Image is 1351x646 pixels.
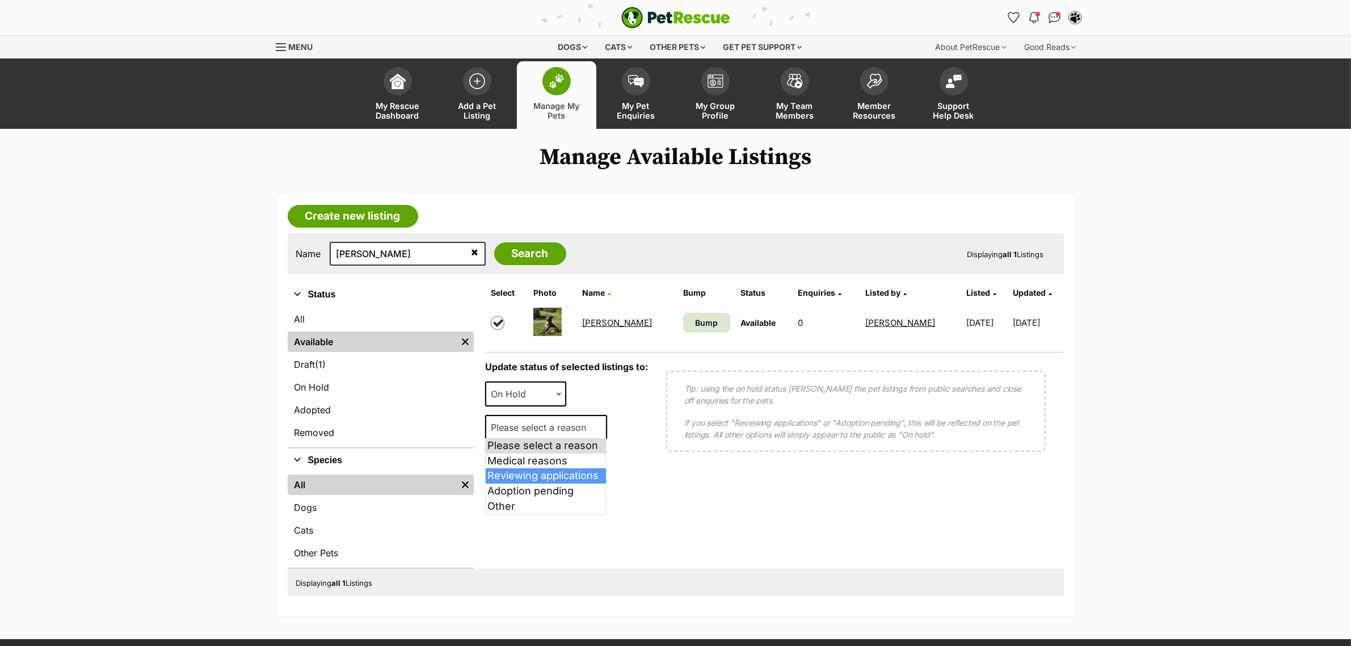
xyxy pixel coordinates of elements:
[457,475,474,495] a: Remove filter
[914,61,994,129] a: Support Help Desk
[679,284,735,302] th: Bump
[793,303,860,342] td: 0
[866,288,901,297] span: Listed by
[967,288,997,297] a: Listed
[296,578,373,588] span: Displaying Listings
[1005,9,1084,27] ul: Account quick links
[1013,288,1046,297] span: Updated
[715,36,810,58] div: Get pet support
[928,36,1015,58] div: About PetRescue
[288,332,457,352] a: Available
[288,453,474,468] button: Species
[437,61,517,129] a: Add a Pet Listing
[835,61,914,129] a: Member Resources
[486,438,606,454] li: Please select a reason
[798,288,841,297] a: Enquiries
[621,7,730,28] img: logo-e224e6f780fb5917bec1dbf3a21bbac754714ae5b6737aabdf751b685950b380.svg
[289,42,313,52] span: Menu
[494,242,566,265] input: Search
[486,420,597,435] span: Please select a reason
[1013,288,1052,297] a: Updated
[485,415,607,440] span: Please select a reason
[288,309,474,329] a: All
[708,74,723,88] img: group-profile-icon-3fa3cf56718a62981997c0bc7e787c4b2cf8bcc04b72c1350f741eb67cf2f40e.svg
[1003,250,1017,259] strong: all 1
[1029,12,1038,23] img: notifications-46538b983faf8c2785f20acdc204bb7945ddae34d4c08c2a6579f10ce5e182be.svg
[1049,12,1060,23] img: chat-41dd97257d64d25036548639549fe6c8038ab92f7586957e7f3b1b290dea8141.svg
[288,475,457,495] a: All
[967,250,1044,259] span: Displaying Listings
[288,472,474,568] div: Species
[469,73,485,89] img: add-pet-listing-icon-0afa8454b4691262ce3f59096e99ab1cd57d4a30225e0717b998d2c9b9846f56.svg
[798,288,835,297] span: translation missing: en.admin.listings.index.attributes.enquiries
[866,288,907,297] a: Listed by
[288,400,474,420] a: Adopted
[928,101,979,120] span: Support Help Desk
[1070,12,1081,23] img: Lynda Smith profile pic
[628,75,644,87] img: pet-enquiries-icon-7e3ad2cf08bfb03b45e93fb7055b45f3efa6380592205ae92323e6603595dc1f.svg
[452,101,503,120] span: Add a Pet Listing
[486,454,606,469] li: Medical reasons
[1046,9,1064,27] a: Conversations
[288,497,474,518] a: Dogs
[582,288,611,297] a: Name
[296,249,321,259] label: Name
[486,284,528,302] th: Select
[288,354,474,375] a: Draft
[769,101,820,120] span: My Team Members
[486,468,606,484] li: Reviewing applications
[946,74,962,88] img: help-desk-icon-fdf02630f3aa405de69fd3d07c3f3aa587a6932b1a1747fa1d2bba05be0121f9.svg
[582,288,605,297] span: Name
[288,520,474,540] a: Cats
[1066,9,1084,27] button: My account
[866,317,936,328] a: [PERSON_NAME]
[611,101,662,120] span: My Pet Enquiries
[787,74,803,89] img: team-members-icon-5396bd8760b3fe7c0b43da4ab00e1e3bb1a5d9ba89233759b79545d2d3fc5d0d.svg
[597,36,640,58] div: Cats
[390,73,406,89] img: dashboard-icon-eb2f2d2d3e046f16d808141f083e7271f6b2e854fb5c12c21221c1fb7104beca.svg
[1025,9,1043,27] button: Notifications
[288,307,474,447] div: Status
[288,287,474,302] button: Status
[967,288,991,297] span: Listed
[549,74,565,89] img: manage-my-pets-icon-02211641906a0b7f246fdf0571729dbe1e7629f14944591b6c1af311fb30b64b.svg
[288,422,474,443] a: Removed
[288,377,474,397] a: On Hold
[736,284,792,302] th: Status
[531,101,582,120] span: Manage My Pets
[288,543,474,563] a: Other Pets
[288,205,418,228] a: Create new listing
[485,361,648,372] label: Update status of selected listings to:
[486,484,606,499] li: Adoption pending
[486,386,537,402] span: On Hold
[1005,9,1023,27] a: Favourites
[1013,303,1062,342] td: [DATE]
[690,101,741,120] span: My Group Profile
[1017,36,1084,58] div: Good Reads
[755,61,835,129] a: My Team Members
[315,358,326,371] span: (1)
[740,318,776,328] span: Available
[529,284,576,302] th: Photo
[695,317,718,329] span: Bump
[486,499,606,514] li: Other
[358,61,437,129] a: My Rescue Dashboard
[550,36,595,58] div: Dogs
[642,36,713,58] div: Other pets
[332,578,346,588] strong: all 1
[962,303,1012,342] td: [DATE]
[684,383,1028,406] p: Tip: using the on hold status [PERSON_NAME] the pet listings from public searches and close off e...
[621,7,730,28] a: PetRescue
[372,101,423,120] span: My Rescue Dashboard
[866,73,882,89] img: member-resources-icon-8e73f808a243e03378d46382f2149f9095a855e16c252ad45f914b54edf8863c.svg
[676,61,755,129] a: My Group Profile
[457,332,474,352] a: Remove filter
[849,101,900,120] span: Member Resources
[485,381,567,406] span: On Hold
[683,313,730,333] a: Bump
[276,36,321,56] a: Menu
[684,417,1028,441] p: If you select "Reviewing applications" or "Adoption pending", this will be reflected on the pet l...
[517,61,596,129] a: Manage My Pets
[596,61,676,129] a: My Pet Enquiries
[582,317,652,328] a: [PERSON_NAME]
